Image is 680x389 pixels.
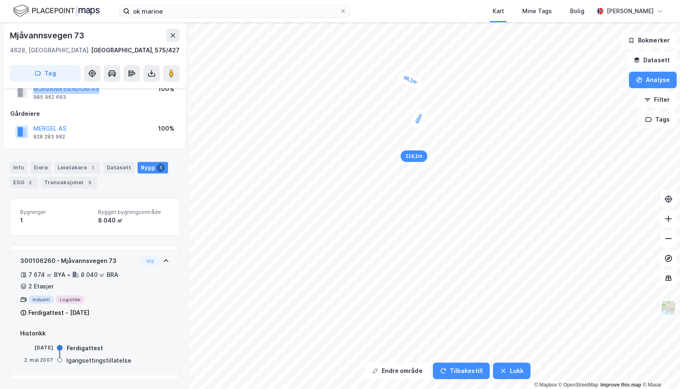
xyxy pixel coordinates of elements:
[141,256,159,266] button: Vis
[66,356,131,366] div: Igangsettingstillatelse
[91,45,180,55] div: [GEOGRAPHIC_DATA], 575/427
[10,109,179,119] div: Gårdeiere
[601,382,641,388] a: Improve this map
[33,94,66,101] div: 985 962 693
[67,272,70,278] div: •
[637,91,677,108] button: Filter
[534,382,557,388] a: Mapbox
[28,270,65,280] div: 7 674 ㎡ BYA
[10,177,37,188] div: ESG
[365,363,430,379] button: Endre område
[103,162,134,173] div: Datasett
[409,107,428,130] div: Map marker
[626,52,677,68] button: Datasett
[433,363,490,379] button: Tilbakestill
[10,29,86,42] div: Mjåvannsvegen 73
[639,349,680,389] iframe: Chat Widget
[26,178,34,187] div: 2
[401,150,428,162] div: Map marker
[20,216,91,225] div: 1
[493,363,530,379] button: Lukk
[20,356,53,364] div: 2. mai 2007
[629,72,677,88] button: Analyse
[41,177,97,188] div: Transaksjoner
[138,162,168,173] div: Bygg
[30,162,51,173] div: Eiere
[98,216,169,225] div: 8 040 ㎡
[10,65,81,82] button: Tag
[28,281,54,291] div: 2 Etasjer
[20,328,169,338] div: Historikk
[13,4,100,18] img: logo.f888ab2527a4732fd821a326f86c7f29.svg
[81,270,118,280] div: 8 040 ㎡ BRA
[661,300,676,316] img: Z
[20,256,138,266] div: 300106260 - Mjåvannsvegen 73
[558,382,598,388] a: OpenStreetMap
[570,6,584,16] div: Bolig
[28,308,89,318] div: Ferdigattest - [DATE]
[20,344,53,352] div: [DATE]
[493,6,504,16] div: Kart
[89,164,97,172] div: 1
[157,164,165,172] div: 1
[54,162,100,173] div: Leietakere
[67,343,103,353] div: Ferdigattest
[20,209,91,216] span: Bygninger
[158,84,174,94] div: 100%
[86,178,94,187] div: 5
[33,134,65,140] div: 928 283 992
[607,6,654,16] div: [PERSON_NAME]
[638,111,677,128] button: Tags
[621,32,677,49] button: Bokmerker
[130,5,340,17] input: Søk på adresse, matrikkel, gårdeiere, leietakere eller personer
[158,124,174,134] div: 100%
[98,209,169,216] span: Bygget bygningsområde
[10,45,89,55] div: 4628, [GEOGRAPHIC_DATA]
[397,70,423,90] div: Map marker
[639,349,680,389] div: Kontrollprogram for chat
[10,162,27,173] div: Info
[522,6,552,16] div: Mine Tags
